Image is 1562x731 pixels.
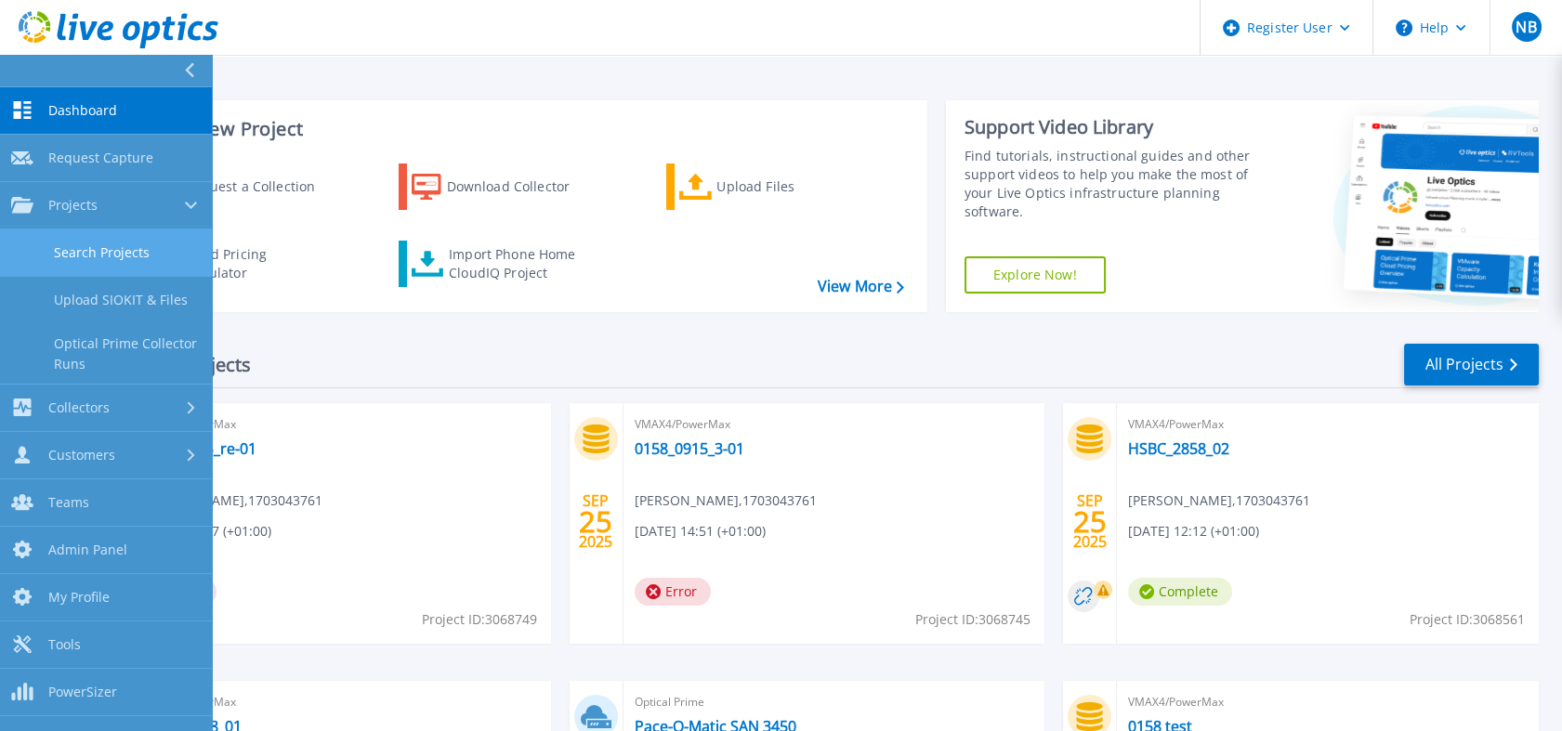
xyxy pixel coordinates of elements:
[48,399,110,416] span: Collectors
[48,494,89,511] span: Teams
[132,163,339,210] a: Request a Collection
[132,119,903,139] h3: Start a New Project
[140,692,540,712] span: VMAX4/PowerMax
[1128,414,1528,435] span: VMAX4/PowerMax
[666,163,873,210] a: Upload Files
[447,168,596,205] div: Download Collector
[1128,521,1259,542] span: [DATE] 12:12 (+01:00)
[965,115,1265,139] div: Support Video Library
[48,636,81,653] span: Tools
[48,197,98,214] span: Projects
[422,609,537,630] span: Project ID: 3068749
[635,692,1034,712] span: Optical Prime
[48,150,153,166] span: Request Capture
[1128,490,1310,511] span: [PERSON_NAME] , 1703043761
[1073,514,1107,529] span: 25
[140,490,322,511] span: [PERSON_NAME] , 1703043761
[1072,488,1108,555] div: SEP 2025
[48,102,117,119] span: Dashboard
[635,578,711,606] span: Error
[635,439,744,458] a: 0158_0915_3-01
[716,168,865,205] div: Upload Files
[965,147,1265,221] div: Find tutorials, instructional guides and other support videos to help you make the most of your L...
[132,241,339,287] a: Cloud Pricing Calculator
[965,256,1106,294] a: Explore Now!
[399,163,606,210] a: Download Collector
[48,542,127,558] span: Admin Panel
[635,490,817,511] span: [PERSON_NAME] , 1703043761
[579,514,612,529] span: 25
[818,278,904,295] a: View More
[48,589,110,606] span: My Profile
[578,488,613,555] div: SEP 2025
[1516,20,1536,34] span: NB
[182,245,331,282] div: Cloud Pricing Calculator
[1404,344,1539,385] a: All Projects
[635,521,766,542] span: [DATE] 14:51 (+01:00)
[185,168,334,205] div: Request a Collection
[635,414,1034,435] span: VMAX4/PowerMax
[1128,439,1229,458] a: HSBC_2858_02
[48,447,115,463] span: Customers
[915,609,1030,630] span: Project ID: 3068745
[1410,609,1525,630] span: Project ID: 3068561
[140,414,540,435] span: VMAX4/PowerMax
[1128,578,1232,606] span: Complete
[1128,692,1528,712] span: VMAX4/PowerMax
[48,684,117,700] span: PowerSizer
[449,245,594,282] div: Import Phone Home CloudIQ Project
